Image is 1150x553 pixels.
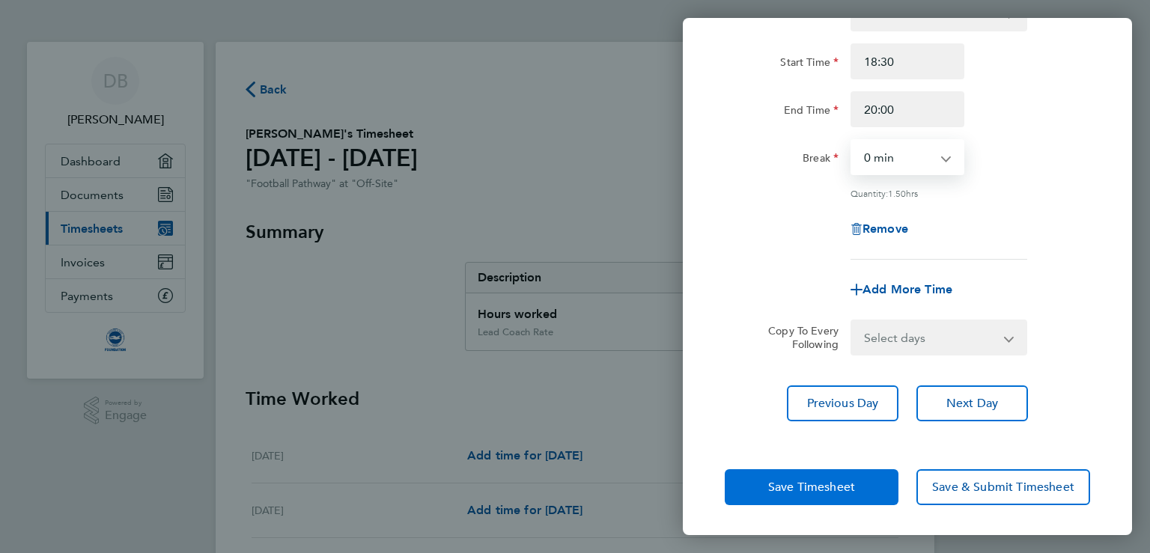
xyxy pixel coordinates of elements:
input: E.g. 08:00 [851,43,964,79]
span: Remove [862,221,908,236]
div: Quantity: hrs [851,187,1027,199]
button: Save Timesheet [725,469,898,505]
label: Copy To Every Following [756,324,839,351]
span: Add More Time [862,282,952,296]
span: 1.50 [888,187,906,199]
button: Add More Time [851,284,952,296]
button: Next Day [916,385,1028,421]
button: Previous Day [787,385,898,421]
button: Save & Submit Timesheet [916,469,1090,505]
label: End Time [784,103,839,121]
span: Save & Submit Timesheet [932,480,1074,495]
span: Next Day [946,396,998,411]
input: E.g. 18:00 [851,91,964,127]
button: Remove [851,223,908,235]
label: Break [803,151,839,169]
label: Start Time [780,55,839,73]
span: Previous Day [807,396,879,411]
span: Save Timesheet [768,480,855,495]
